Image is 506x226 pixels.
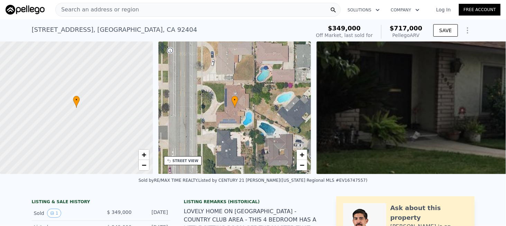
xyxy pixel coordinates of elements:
[297,160,307,170] a: Zoom out
[141,150,146,159] span: +
[297,150,307,160] a: Zoom in
[34,209,95,218] div: Sold
[139,150,149,160] a: Zoom in
[390,25,423,32] span: $717,000
[433,24,458,37] button: SAVE
[73,96,80,108] div: •
[342,4,385,16] button: Solutions
[300,150,304,159] span: +
[184,199,322,205] div: Listing Remarks (Historical)
[300,161,304,169] span: −
[139,160,149,170] a: Zoom out
[385,4,425,16] button: Company
[32,25,197,35] div: [STREET_ADDRESS] , [GEOGRAPHIC_DATA] , CA 92404
[137,209,168,218] div: [DATE]
[56,6,139,14] span: Search an address or region
[390,203,468,223] div: Ask about this property
[459,4,500,16] a: Free Account
[47,209,62,218] button: View historical data
[73,97,80,103] span: •
[428,6,459,13] a: Log In
[139,178,199,183] div: Sold by RE/MAX TIME REALTY .
[32,199,170,206] div: LISTING & SALE HISTORY
[198,178,367,183] div: Listed by CENTURY 21 [PERSON_NAME] ([US_STATE] Regional MLS #EV16747557)
[107,209,131,215] span: $ 349,000
[231,97,238,103] span: •
[328,25,361,32] span: $349,000
[461,23,475,37] button: Show Options
[173,158,199,163] div: STREET VIEW
[316,32,373,39] div: Off Market, last sold for
[6,5,45,15] img: Pellego
[231,96,238,108] div: •
[141,161,146,169] span: −
[390,32,423,39] div: Pellego ARV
